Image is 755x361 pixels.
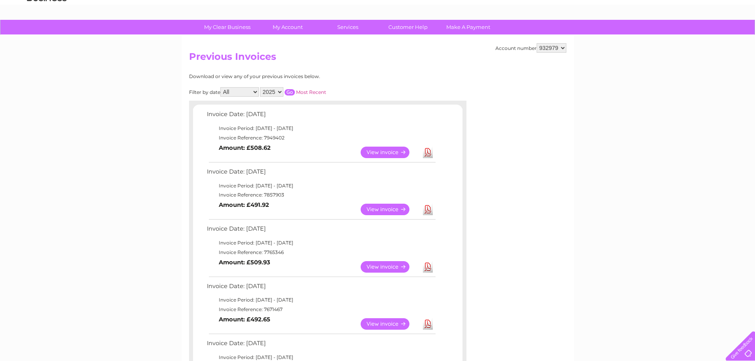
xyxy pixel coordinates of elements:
[205,338,437,353] td: Invoice Date: [DATE]
[195,20,260,34] a: My Clear Business
[635,34,653,40] a: Energy
[219,201,269,208] b: Amount: £491.92
[205,238,437,248] td: Invoice Period: [DATE] - [DATE]
[189,51,566,66] h2: Previous Invoices
[205,295,437,305] td: Invoice Period: [DATE] - [DATE]
[423,204,433,215] a: Download
[205,133,437,143] td: Invoice Reference: 7949402
[702,34,722,40] a: Contact
[361,318,419,330] a: View
[205,181,437,191] td: Invoice Period: [DATE] - [DATE]
[615,34,631,40] a: Water
[361,261,419,273] a: View
[205,166,437,181] td: Invoice Date: [DATE]
[205,190,437,200] td: Invoice Reference: 7857903
[423,147,433,158] a: Download
[205,223,437,238] td: Invoice Date: [DATE]
[219,316,270,323] b: Amount: £492.65
[205,109,437,124] td: Invoice Date: [DATE]
[205,281,437,296] td: Invoice Date: [DATE]
[436,20,501,34] a: Make A Payment
[423,318,433,330] a: Download
[219,259,270,266] b: Amount: £509.93
[658,34,681,40] a: Telecoms
[361,147,419,158] a: View
[189,87,397,97] div: Filter by date
[296,89,326,95] a: Most Recent
[495,43,566,53] div: Account number
[729,34,747,40] a: Log out
[205,248,437,257] td: Invoice Reference: 7765346
[219,144,271,151] b: Amount: £508.62
[27,21,67,45] img: logo.png
[205,124,437,133] td: Invoice Period: [DATE] - [DATE]
[205,305,437,314] td: Invoice Reference: 7671467
[361,204,419,215] a: View
[686,34,698,40] a: Blog
[375,20,441,34] a: Customer Help
[606,4,660,14] a: 0333 014 3131
[189,74,397,79] div: Download or view any of your previous invoices below.
[191,4,565,38] div: Clear Business is a trading name of Verastar Limited (registered in [GEOGRAPHIC_DATA] No. 3667643...
[423,261,433,273] a: Download
[255,20,320,34] a: My Account
[315,20,380,34] a: Services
